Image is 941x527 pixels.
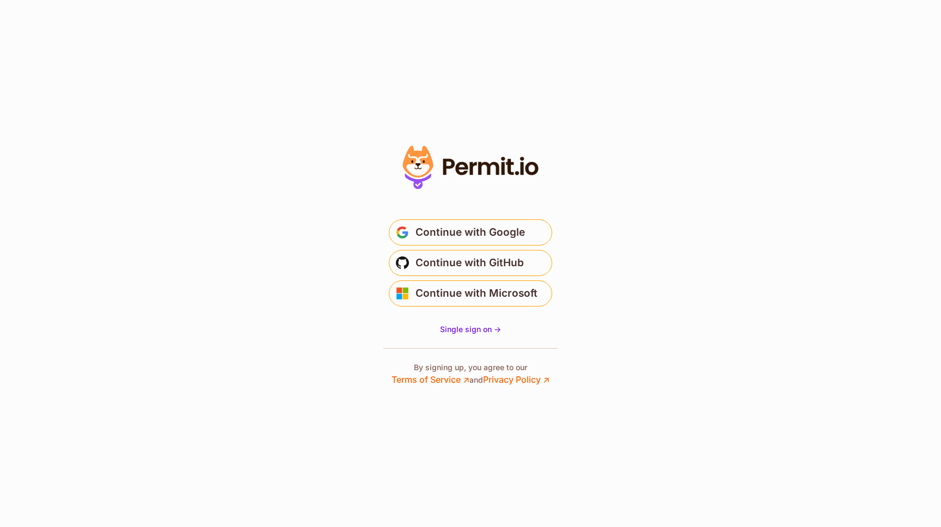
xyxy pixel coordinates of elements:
span: Continue with Microsoft [415,285,537,302]
span: Continue with Google [415,224,525,241]
button: Continue with GitHub [389,250,552,276]
a: Privacy Policy ↗ [483,374,549,385]
a: Terms of Service ↗ [392,374,469,385]
p: By signing up, you agree to our and [392,362,549,386]
span: Single sign on -> [440,324,501,334]
button: Continue with Microsoft [389,280,552,307]
span: Continue with GitHub [415,254,524,272]
button: Continue with Google [389,219,552,246]
a: Single sign on -> [440,324,501,335]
